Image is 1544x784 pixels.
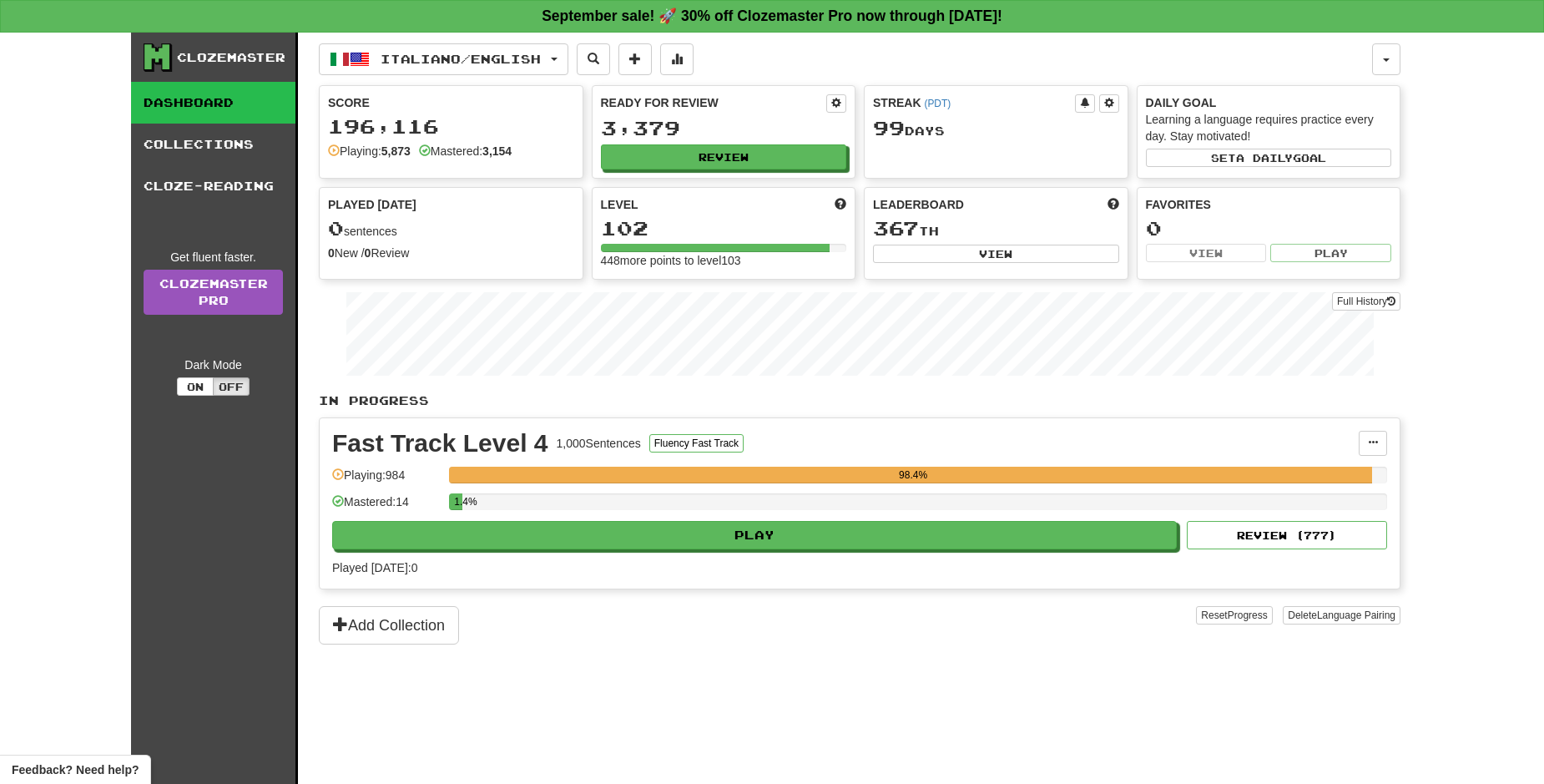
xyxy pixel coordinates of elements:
[1332,292,1400,311] button: Full History
[873,245,1119,263] button: View
[365,246,371,260] strong: 0
[1236,152,1293,164] span: a daily
[381,144,411,158] strong: 5,873
[332,493,441,521] div: Mastered: 14
[454,467,1372,483] div: 98.4%
[131,165,295,207] a: Cloze-Reading
[1108,196,1119,213] span: This week in points, UTC
[1228,609,1268,621] span: Progress
[873,116,905,139] span: 99
[618,43,652,75] button: Add sentence to collection
[557,435,641,452] div: 1,000 Sentences
[482,144,512,158] strong: 3,154
[319,392,1400,409] p: In Progress
[328,94,574,111] div: Score
[177,49,285,66] div: Clozemaster
[873,218,1119,240] div: th
[332,521,1177,549] button: Play
[601,196,638,213] span: Level
[873,94,1075,111] div: Streak
[601,94,827,111] div: Ready for Review
[649,434,744,453] button: Fluency Fast Track
[601,118,847,139] div: 3,379
[873,118,1119,139] div: Day s
[660,43,694,75] button: More stats
[601,144,847,169] button: Review
[419,143,512,159] div: Mastered:
[332,561,417,574] span: Played [DATE]: 0
[924,98,951,109] a: (PDT)
[1270,244,1391,262] button: Play
[1187,521,1387,549] button: Review (777)
[1146,196,1392,213] div: Favorites
[328,216,344,240] span: 0
[328,246,335,260] strong: 0
[542,8,1002,24] strong: September sale! 🚀 30% off Clozemaster Pro now through [DATE]!
[1146,244,1267,262] button: View
[873,216,919,240] span: 367
[319,606,459,645] button: Add Collection
[319,43,568,75] button: Italiano/English
[1146,94,1392,111] div: Daily Goal
[454,493,462,510] div: 1.4%
[1146,218,1392,239] div: 0
[131,82,295,124] a: Dashboard
[601,218,847,239] div: 102
[328,196,416,213] span: Played [DATE]
[1146,149,1392,167] button: Seta dailygoal
[328,245,574,261] div: New / Review
[144,249,283,266] div: Get fluent faster.
[577,43,610,75] button: Search sentences
[213,377,250,396] button: Off
[12,761,139,778] span: Open feedback widget
[328,116,574,137] div: 196,116
[328,218,574,240] div: sentences
[177,377,214,396] button: On
[1196,606,1272,625] button: ResetProgress
[328,143,411,159] div: Playing:
[1283,606,1400,625] button: DeleteLanguage Pairing
[835,196,846,213] span: Score more points to level up
[131,124,295,165] a: Collections
[144,357,283,373] div: Dark Mode
[1146,111,1392,144] div: Learning a language requires practice every day. Stay motivated!
[144,270,283,315] a: ClozemasterPro
[332,467,441,494] div: Playing: 984
[1317,609,1395,621] span: Language Pairing
[601,252,847,269] div: 448 more points to level 103
[332,431,548,456] div: Fast Track Level 4
[873,196,964,213] span: Leaderboard
[381,52,541,66] span: Italiano / English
